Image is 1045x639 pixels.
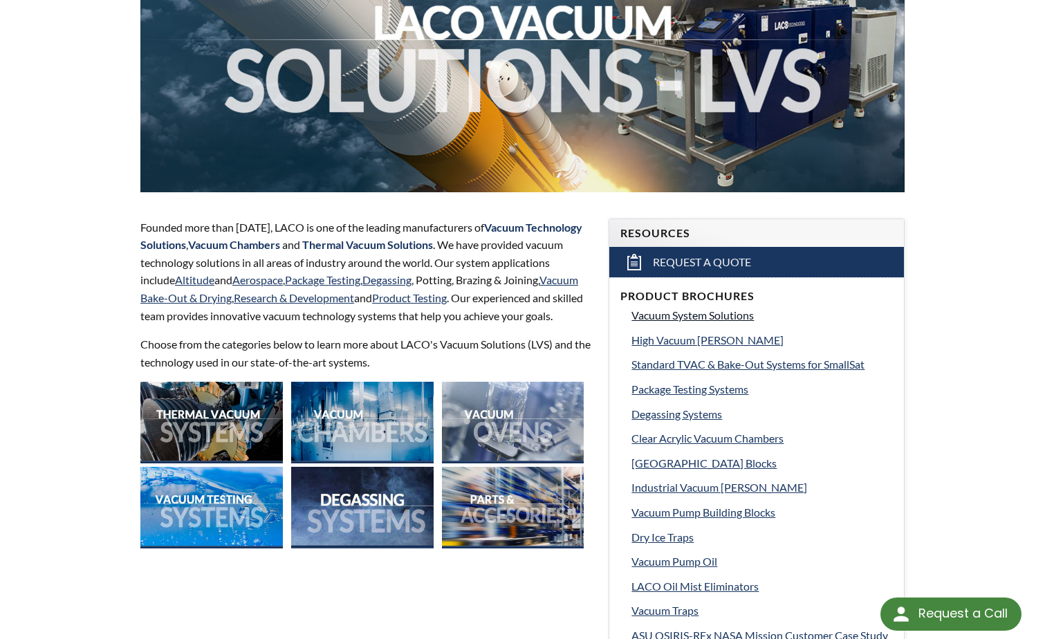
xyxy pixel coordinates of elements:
span: LACO Oil Mist Eliminators [631,580,759,593]
h4: Product Brochures [620,289,893,304]
a: LACO Oil Mist Eliminators [631,577,893,595]
img: 2021-Vacuum_Chambers.jpg [291,382,434,463]
span: Vacuum Pump Building Blocks [631,506,775,519]
a: Aerospace [232,273,283,286]
div: Request a Call [880,598,1021,631]
a: Package Testing [285,273,360,286]
a: Dry Ice Traps [631,528,893,546]
a: Degassing Systems [631,405,893,423]
span: Industrial Vacuum [PERSON_NAME] [631,481,807,494]
a: Vacuum Pump Building Blocks [631,503,893,521]
a: Standard TVAC & Bake-Out Systems for SmallSat [631,355,893,373]
a: Altitude [175,273,214,286]
span: Vacuum Traps [631,604,699,617]
strong: Vacuum Chambers [188,238,280,251]
span: Degassing Systems [631,407,722,420]
img: tvac-thumb.jpg [140,382,283,463]
a: High Vacuum [PERSON_NAME] [631,331,893,349]
span: [GEOGRAPHIC_DATA] Blocks [631,456,777,470]
span: Request a Quote [653,255,751,270]
span: Dry Ice Traps [631,530,694,544]
span: Vacuum Pump Oil [631,555,717,568]
p: Choose from the categories below to learn more about LACO's Vacuum Solutions (LVS) and the techno... [140,335,592,371]
strong: Thermal Vacuum Solutions [302,238,433,251]
span: High Vacuum [PERSON_NAME] [631,333,784,346]
a: Product Testing [372,291,447,304]
img: 2021-Vacuum_Testing.jpg [140,467,283,548]
a: Request a Quote [609,247,904,277]
div: Request a Call [918,598,1008,629]
a: Clear Acrylic Vacuum Chambers [631,429,893,447]
img: 2021-Access.jpg [442,467,584,548]
a: [GEOGRAPHIC_DATA] Blocks [631,454,893,472]
a: Industrial Vacuum [PERSON_NAME] [631,479,893,497]
img: round button [890,603,912,625]
a: Vacuum Traps [631,602,893,620]
a: Research & Development [234,291,354,304]
img: 2021-Degas.jpg [291,467,434,548]
h4: Resources [620,226,893,241]
span: Standard TVAC & Bake-Out Systems for SmallSat [631,358,864,371]
a: Vacuum Bake-Out & Drying [140,273,578,304]
a: Vacuum Pump Oil [631,553,893,571]
a: Package Testing Systems [631,380,893,398]
span: Package Testing Systems [631,382,748,396]
img: 2021-Vacuum_Ovens.jpg [442,382,584,463]
p: Founded more than [DATE], LACO is one of the leading manufacturers of , and . We have provided va... [140,219,592,325]
a: Vacuum System Solutions [631,306,893,324]
span: Clear Acrylic Vacuum Chambers [631,432,784,445]
a: Degassing [362,273,411,286]
span: Vacuum System Solutions [631,308,754,322]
